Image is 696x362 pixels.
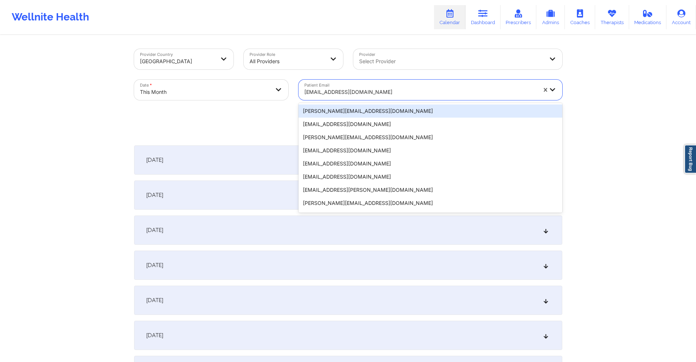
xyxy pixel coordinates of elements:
a: Account [666,5,696,29]
div: [EMAIL_ADDRESS][DOMAIN_NAME] [298,210,562,223]
a: Coaches [565,5,595,29]
div: [EMAIL_ADDRESS][PERSON_NAME][DOMAIN_NAME] [298,183,562,197]
div: [EMAIL_ADDRESS][DOMAIN_NAME] [298,118,562,131]
div: [PERSON_NAME][EMAIL_ADDRESS][DOMAIN_NAME] [298,197,562,210]
div: [EMAIL_ADDRESS][DOMAIN_NAME] [298,144,562,157]
div: [GEOGRAPHIC_DATA] [140,53,215,69]
span: [DATE] [146,332,163,339]
div: [EMAIL_ADDRESS][DOMAIN_NAME] [304,84,537,100]
span: [DATE] [146,156,163,164]
a: Prescribers [501,5,537,29]
div: This Month [140,84,270,100]
div: [EMAIL_ADDRESS][DOMAIN_NAME] [298,157,562,170]
span: [DATE] [146,297,163,304]
a: Report Bug [684,145,696,174]
span: [DATE] [146,191,163,199]
a: Medications [629,5,667,29]
span: [DATE] [146,226,163,234]
a: Therapists [595,5,629,29]
div: [EMAIL_ADDRESS][DOMAIN_NAME] [298,170,562,183]
a: Admins [536,5,565,29]
div: All Providers [250,53,325,69]
div: [PERSON_NAME][EMAIL_ADDRESS][DOMAIN_NAME] [298,131,562,144]
a: Calendar [434,5,465,29]
div: [PERSON_NAME][EMAIL_ADDRESS][DOMAIN_NAME] [298,104,562,118]
span: [DATE] [146,262,163,269]
a: Dashboard [465,5,501,29]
